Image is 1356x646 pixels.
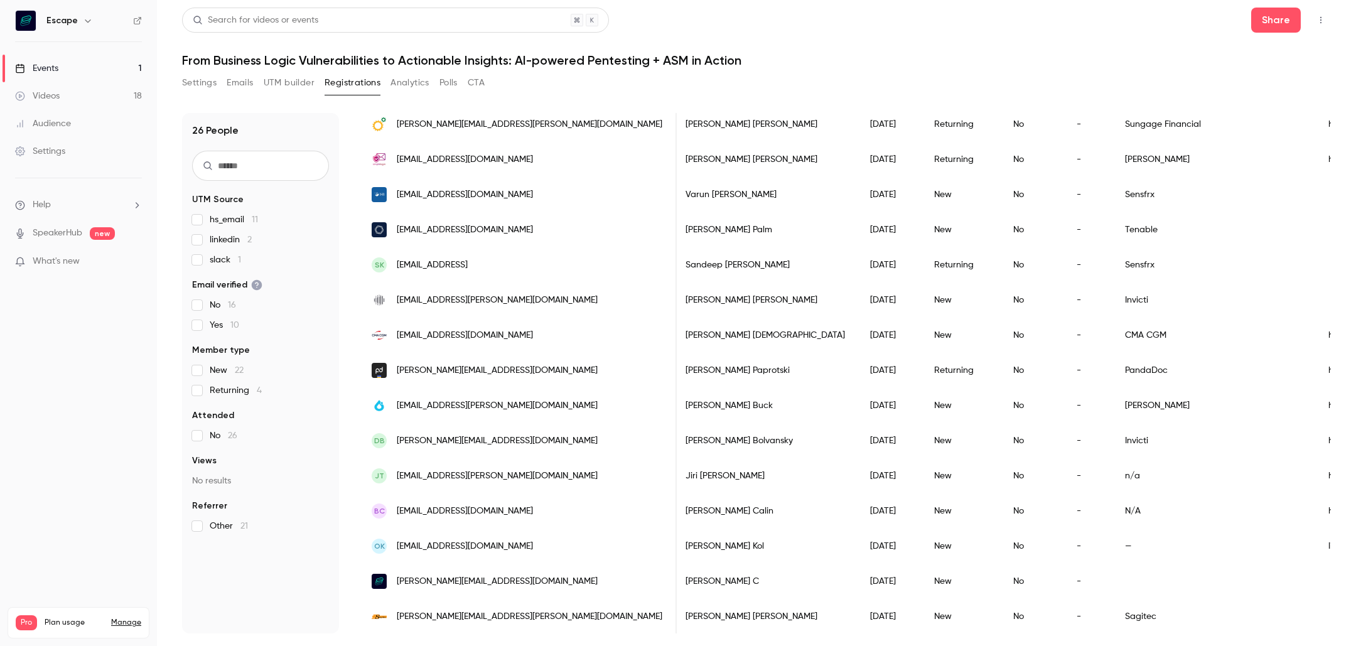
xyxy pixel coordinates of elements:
div: Videos [15,90,60,102]
div: N/A [1112,493,1316,529]
p: No results [192,475,329,487]
div: [PERSON_NAME] [1112,142,1316,177]
div: Sungage Financial [1112,107,1316,142]
span: Returning [210,384,262,397]
div: - [1064,458,1112,493]
button: CTA [468,73,485,93]
div: New [922,599,1001,634]
span: [PERSON_NAME][EMAIL_ADDRESS][PERSON_NAME][DOMAIN_NAME] [397,118,662,131]
span: 22 [235,366,244,375]
span: [EMAIL_ADDRESS][DOMAIN_NAME] [397,223,533,237]
div: No [1001,212,1064,247]
span: [PERSON_NAME][EMAIL_ADDRESS][DOMAIN_NAME] [397,575,598,588]
div: No [1001,107,1064,142]
div: New [922,283,1001,318]
div: No [1001,388,1064,423]
div: - [1064,212,1112,247]
div: - [1064,529,1112,564]
span: 2 [247,235,252,244]
button: Share [1251,8,1301,33]
iframe: Noticeable Trigger [127,256,142,267]
div: [DATE] [858,353,922,388]
span: slack [210,254,241,266]
div: No [1001,247,1064,283]
h1: From Business Logic Vulnerabilities to Actionable Insights: AI-powered Pentesting + ASM in Action [182,53,1331,68]
div: No [1001,283,1064,318]
div: Invicti [1112,423,1316,458]
img: invicti.com [372,293,387,308]
button: Analytics [390,73,429,93]
span: [PERSON_NAME][EMAIL_ADDRESS][DOMAIN_NAME] [397,364,598,377]
div: n/a [1112,458,1316,493]
div: Search for videos or events [193,14,318,27]
span: hs_email [210,213,258,226]
div: — [1112,529,1316,564]
div: No [1001,423,1064,458]
div: - [1064,353,1112,388]
span: What's new [33,255,80,268]
img: sungagefinancial.com [372,117,387,132]
div: New [922,564,1001,599]
span: DB [374,435,385,446]
div: New [922,212,1001,247]
span: [EMAIL_ADDRESS][DOMAIN_NAME] [397,329,533,342]
span: 1 [238,256,241,264]
button: Polls [439,73,458,93]
img: sagitec.com [372,614,387,620]
div: New [922,458,1001,493]
span: No [210,299,236,311]
span: [EMAIL_ADDRESS][DOMAIN_NAME] [397,188,533,202]
div: Returning [922,353,1001,388]
div: No [1001,177,1064,212]
div: [DATE] [858,107,922,142]
span: Other [210,520,248,532]
div: PandaDoc [1112,353,1316,388]
div: [PERSON_NAME] Paprotski [673,353,858,388]
div: [DATE] [858,283,922,318]
div: CMA CGM [1112,318,1316,353]
div: [DATE] [858,458,922,493]
span: [EMAIL_ADDRESS][PERSON_NAME][DOMAIN_NAME] [397,294,598,307]
span: Help [33,198,51,212]
div: [DATE] [858,318,922,353]
h1: 26 People [192,123,239,138]
button: Emails [227,73,253,93]
div: [DATE] [858,493,922,529]
div: [DATE] [858,177,922,212]
div: Returning [922,247,1001,283]
div: [PERSON_NAME] Palm [673,212,858,247]
div: [DATE] [858,247,922,283]
div: No [1001,318,1064,353]
div: [PERSON_NAME] [PERSON_NAME] [673,599,858,634]
div: [PERSON_NAME] Bolvansky [673,423,858,458]
span: Plan usage [45,618,104,628]
span: 26 [228,431,237,440]
img: pgp.isb.edu [372,187,387,202]
div: New [922,493,1001,529]
li: help-dropdown-opener [15,198,142,212]
span: [EMAIL_ADDRESS][DOMAIN_NAME] [397,153,533,166]
span: new [90,227,115,240]
span: JT [375,470,384,482]
div: [DATE] [858,599,922,634]
div: [PERSON_NAME] Calin [673,493,858,529]
div: No [1001,353,1064,388]
div: [PERSON_NAME] [PERSON_NAME] [673,283,858,318]
img: cma-cgm.com [372,328,387,343]
div: Jiri [PERSON_NAME] [673,458,858,493]
div: Settings [15,145,65,158]
span: [EMAIL_ADDRESS][PERSON_NAME][DOMAIN_NAME] [397,470,598,483]
a: SpeakerHub [33,227,82,240]
section: facet-groups [192,193,329,532]
span: linkedin [210,234,252,246]
span: [EMAIL_ADDRESS] [397,259,468,272]
span: No [210,429,237,442]
h6: Escape [46,14,78,27]
div: - [1064,493,1112,529]
span: BC [374,505,385,517]
div: [PERSON_NAME] [PERSON_NAME] [673,142,858,177]
div: [DATE] [858,423,922,458]
img: miki.aleeas.com [372,152,387,167]
span: OK [374,541,385,552]
span: 21 [240,522,248,530]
